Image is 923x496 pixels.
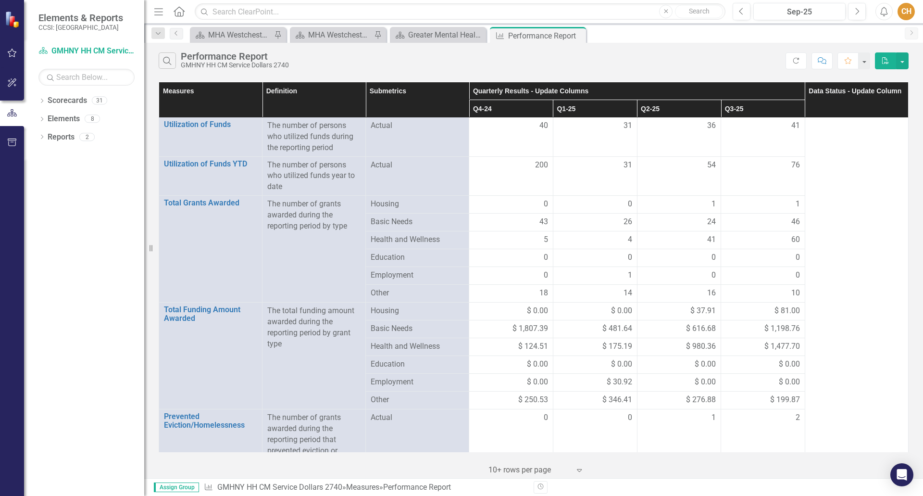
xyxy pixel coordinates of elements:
[791,160,800,171] span: 76
[527,359,548,370] span: $ 0.00
[469,231,553,249] td: Double-Click to Edit
[637,267,721,285] td: Double-Click to Edit
[164,412,257,429] a: Prevented Eviction/Homelessness
[48,132,75,143] a: Reports
[85,115,100,123] div: 8
[890,463,913,486] div: Open Intercom Messenger
[371,252,464,263] span: Education
[267,412,361,467] div: The number of grants awarded during the reporting period that prevented eviction or homelessness
[624,120,632,131] span: 31
[707,120,716,131] span: 36
[469,249,553,267] td: Double-Click to Edit
[539,216,548,228] span: 43
[267,305,361,349] div: The total funding amount awarded during the reporting period by grant type
[38,24,123,31] small: CCSI: [GEOGRAPHIC_DATA]
[292,29,372,41] a: MHA Westchester - HH NonMedCM Landing Page
[791,216,800,228] span: 46
[539,120,548,131] span: 40
[602,341,632,352] span: $ 175.19
[637,356,721,374] td: Double-Click to Edit
[721,320,805,338] td: Double-Click to Edit
[611,305,632,317] span: $ 0.00
[637,303,721,320] td: Double-Click to Edit
[721,285,805,303] td: Double-Click to Edit
[164,160,257,168] a: Utilization of Funds YTD
[92,97,107,105] div: 31
[770,394,800,406] span: $ 199.87
[527,377,548,388] span: $ 0.00
[346,483,379,492] a: Measures
[192,29,272,41] a: MHA Westchester - HH CM Service Dollars Landing Page
[686,323,716,334] span: $ 616.68
[764,323,800,334] span: $ 1,198.76
[469,303,553,320] td: Double-Click to Edit
[711,270,716,281] span: 0
[686,341,716,352] span: $ 980.36
[779,359,800,370] span: $ 0.00
[791,288,800,299] span: 10
[371,341,464,352] span: Health and Wellness
[159,117,262,157] td: Double-Click to Edit Right Click for Context Menu
[628,199,632,210] span: 0
[753,3,846,20] button: Sep-25
[624,216,632,228] span: 26
[607,377,632,388] span: $ 30.92
[689,7,710,15] span: Search
[392,29,484,41] a: Greater Mental Health of NY Landing Page
[628,412,632,423] span: 0
[602,323,632,334] span: $ 481.64
[764,341,800,352] span: $ 1,477.70
[721,409,805,471] td: Double-Click to Edit
[5,11,22,28] img: ClearPoint Strategy
[624,288,632,299] span: 14
[779,377,800,388] span: $ 0.00
[707,216,716,228] span: 24
[383,483,451,492] div: Performance Report
[159,156,262,196] td: Double-Click to Edit Right Click for Context Menu
[217,483,342,492] a: GMHNY HH CM Service Dollars 2740
[469,338,553,356] td: Double-Click to Edit
[675,5,723,18] button: Search
[371,377,464,388] span: Employment
[711,199,716,210] span: 1
[48,95,87,106] a: Scorecards
[408,29,484,41] div: Greater Mental Health of NY Landing Page
[518,394,548,406] span: $ 250.53
[512,323,548,334] span: $ 1,807.39
[796,199,800,210] span: 1
[371,359,464,370] span: Education
[553,338,637,356] td: Double-Click to Edit
[469,214,553,231] td: Double-Click to Edit
[637,392,721,409] td: Double-Click to Edit
[38,46,135,57] a: GMHNY HH CM Service Dollars 2740
[48,114,80,125] a: Elements
[628,234,632,245] span: 4
[544,252,548,263] span: 0
[637,231,721,249] td: Double-Click to Edit
[267,160,361,193] div: The number of persons who utilized funds year to date
[553,156,637,196] td: Double-Click to Edit
[553,409,637,471] td: Double-Click to Edit
[371,305,464,317] span: Housing
[469,117,553,157] td: Double-Click to Edit
[544,412,548,423] span: 0
[553,374,637,392] td: Double-Click to Edit
[553,303,637,320] td: Double-Click to Edit
[721,267,805,285] td: Double-Click to Edit
[469,156,553,196] td: Double-Click to Edit
[527,305,548,317] span: $ 0.00
[791,234,800,245] span: 60
[371,323,464,334] span: Basic Needs
[544,270,548,281] span: 0
[721,249,805,267] td: Double-Click to Edit
[721,231,805,249] td: Double-Click to Edit
[637,214,721,231] td: Double-Click to Edit
[686,394,716,406] span: $ 276.88
[898,3,915,20] div: CH
[628,252,632,263] span: 0
[695,359,716,370] span: $ 0.00
[721,117,805,157] td: Double-Click to Edit
[637,117,721,157] td: Double-Click to Edit
[721,392,805,409] td: Double-Click to Edit
[371,199,464,210] span: Housing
